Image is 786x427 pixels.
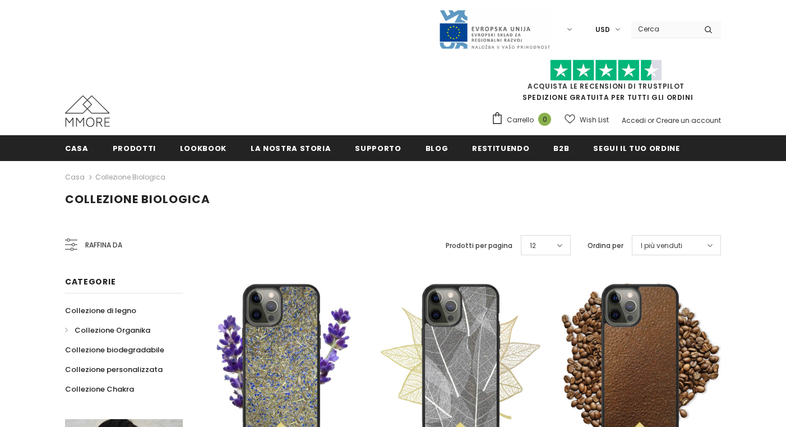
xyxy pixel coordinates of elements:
span: Collezione personalizzata [65,364,163,375]
a: Acquista le recensioni di TrustPilot [528,81,685,91]
label: Ordina per [588,240,623,251]
a: La nostra storia [251,135,331,160]
span: Raffina da [85,239,122,251]
span: Categorie [65,276,115,287]
a: Restituendo [472,135,529,160]
span: Casa [65,143,89,154]
a: Segui il tuo ordine [593,135,679,160]
span: Carrello [507,114,534,126]
span: Segui il tuo ordine [593,143,679,154]
span: USD [595,24,610,35]
a: Wish List [565,110,609,130]
span: Wish List [580,114,609,126]
span: or [648,116,654,125]
span: I più venduti [641,240,682,251]
a: Collezione Chakra [65,379,134,399]
span: Collezione Organika [75,325,150,336]
img: Javni Razpis [438,9,551,50]
label: Prodotti per pagina [446,240,512,251]
span: Collezione Chakra [65,384,134,394]
span: Collezione di legno [65,305,136,316]
span: SPEDIZIONE GRATUITA PER TUTTI GLI ORDINI [491,65,721,102]
span: Restituendo [472,143,529,154]
a: Collezione di legno [65,301,136,320]
a: Casa [65,171,85,184]
img: Casi MMORE [65,95,110,127]
span: Blog [426,143,449,154]
img: Fidati di Pilot Stars [550,59,662,81]
span: 0 [538,113,551,126]
a: Accedi [622,116,646,125]
a: Prodotti [113,135,156,160]
a: Blog [426,135,449,160]
a: Collezione biologica [95,172,165,182]
a: Collezione Organika [65,320,150,340]
a: Collezione personalizzata [65,360,163,379]
span: Collezione biologica [65,191,210,207]
span: supporto [355,143,401,154]
span: B2B [553,143,569,154]
input: Search Site [631,21,696,37]
a: Lookbook [180,135,226,160]
a: B2B [553,135,569,160]
a: Collezione biodegradabile [65,340,164,360]
span: Collezione biodegradabile [65,345,164,355]
a: Casa [65,135,89,160]
span: La nostra storia [251,143,331,154]
span: Lookbook [180,143,226,154]
span: Prodotti [113,143,156,154]
a: Carrello 0 [491,112,557,128]
a: Javni Razpis [438,24,551,34]
a: supporto [355,135,401,160]
span: 12 [530,240,536,251]
a: Creare un account [656,116,721,125]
